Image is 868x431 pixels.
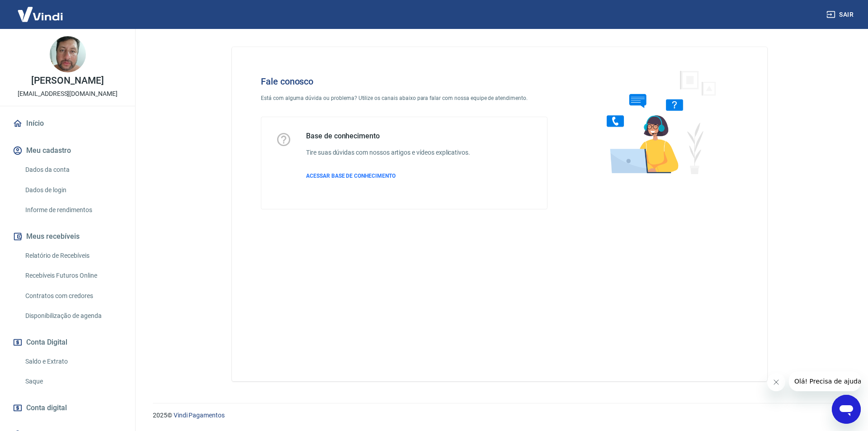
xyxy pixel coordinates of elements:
span: ACESSAR BASE DE CONHECIMENTO [306,173,396,179]
span: Olá! Precisa de ajuda? [5,6,76,14]
a: Vindi Pagamentos [174,412,225,419]
a: Dados da conta [22,161,124,179]
img: Fale conosco [589,62,726,182]
iframe: Mensagem da empresa [789,371,861,391]
button: Meu cadastro [11,141,124,161]
a: Início [11,114,124,133]
img: Vindi [11,0,70,28]
a: Dados de login [22,181,124,199]
a: Relatório de Recebíveis [22,246,124,265]
p: [EMAIL_ADDRESS][DOMAIN_NAME] [18,89,118,99]
iframe: Botão para abrir a janela de mensagens [832,395,861,424]
h4: Fale conosco [261,76,547,87]
p: [PERSON_NAME] [31,76,104,85]
iframe: Fechar mensagem [767,373,785,391]
span: Conta digital [26,402,67,414]
h5: Base de conhecimento [306,132,470,141]
h6: Tire suas dúvidas com nossos artigos e vídeos explicativos. [306,148,470,157]
a: Saque [22,372,124,391]
a: Saldo e Extrato [22,352,124,371]
button: Conta Digital [11,332,124,352]
img: a935689f-1e26-442d-9033-84cc44c95890.jpeg [50,36,86,72]
a: Contratos com credores [22,287,124,305]
a: Informe de rendimentos [22,201,124,219]
p: Está com alguma dúvida ou problema? Utilize os canais abaixo para falar com nossa equipe de atend... [261,94,547,102]
a: ACESSAR BASE DE CONHECIMENTO [306,172,470,180]
a: Disponibilização de agenda [22,307,124,325]
p: 2025 © [153,411,846,420]
a: Conta digital [11,398,124,418]
a: Recebíveis Futuros Online [22,266,124,285]
button: Meus recebíveis [11,227,124,246]
button: Sair [825,6,857,23]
